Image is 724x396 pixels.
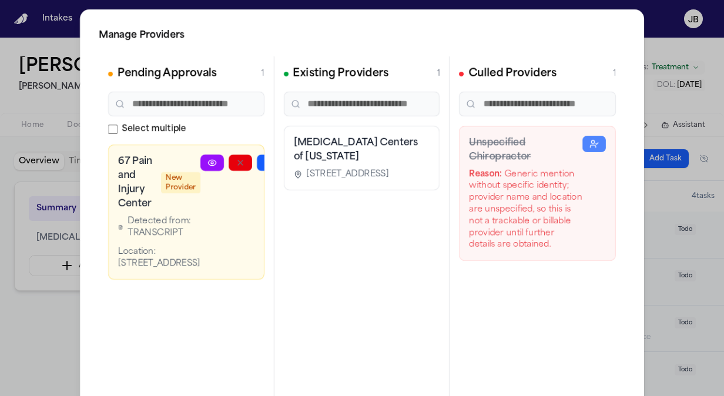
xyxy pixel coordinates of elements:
div: Location: [STREET_ADDRESS] [118,246,200,270]
span: Detected from: TRANSCRIPT [128,216,200,239]
span: Select multiple [122,123,186,135]
button: Merge [257,155,280,171]
span: New Provider [161,172,200,193]
h2: Manage Providers [99,28,625,42]
h3: [MEDICAL_DATA] Centers of [US_STATE] [294,136,430,164]
button: Reject [229,155,252,171]
h2: Pending Approvals [118,66,217,82]
strong: Reason: [469,170,502,179]
span: 1 [437,68,440,80]
div: Generic mention without specific identity; provider name and location are unspecified, so this is... [469,169,582,251]
h3: Unspecified Chiropractor [469,136,582,164]
button: Restore Provider [582,136,606,152]
h2: Existing Providers [293,66,389,82]
span: [STREET_ADDRESS] [307,169,389,180]
span: 1 [262,68,264,80]
h2: Culled Providers [468,66,557,82]
a: View Provider [200,155,224,171]
input: Select multiple [108,125,118,134]
h3: 67 Pain and Injury Center [118,155,154,211]
span: 1 [613,68,616,80]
